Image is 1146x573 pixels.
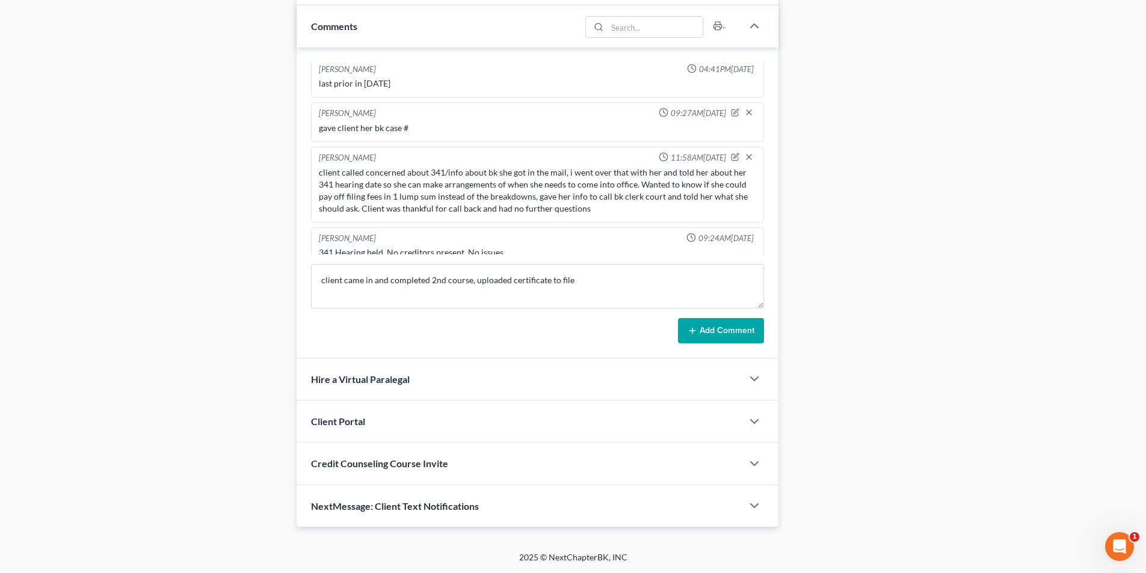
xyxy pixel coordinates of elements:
div: 341 Hearing held. No creditors present. No issues. [319,247,756,259]
div: 2025 © NextChapterBK, INC [230,551,916,573]
span: 11:58AM[DATE] [671,152,726,164]
div: [PERSON_NAME] [319,152,376,164]
span: Comments [311,20,357,32]
span: 09:27AM[DATE] [671,108,726,119]
span: 09:24AM[DATE] [698,233,754,244]
iframe: Intercom live chat [1105,532,1134,561]
div: [PERSON_NAME] [319,233,376,244]
span: 1 [1130,532,1139,542]
div: last prior in [DATE] [319,78,756,90]
span: 04:41PM[DATE] [699,64,754,75]
span: NextMessage: Client Text Notifications [311,500,479,512]
button: Add Comment [678,318,764,343]
div: [PERSON_NAME] [319,108,376,120]
input: Search... [608,17,703,37]
div: client called concerned about 341/info about bk she got in the mail, i went over that with her an... [319,167,756,215]
div: [PERSON_NAME] [319,64,376,75]
span: Client Portal [311,415,365,427]
span: Hire a Virtual Paralegal [311,373,410,385]
span: Credit Counseling Course Invite [311,458,448,469]
div: gave client her bk case # [319,122,756,134]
